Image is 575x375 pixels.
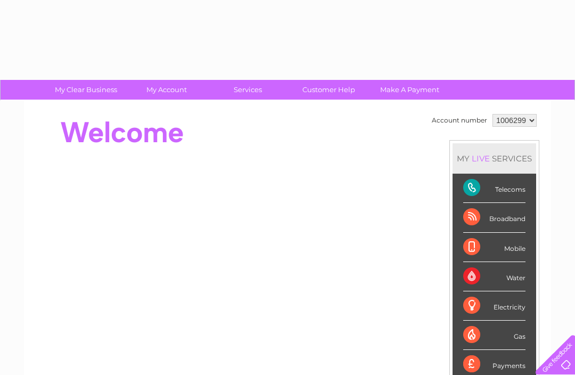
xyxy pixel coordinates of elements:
[470,153,492,164] div: LIVE
[204,80,292,100] a: Services
[463,233,525,262] div: Mobile
[453,143,536,174] div: MY SERVICES
[463,291,525,321] div: Electricity
[463,203,525,232] div: Broadband
[285,80,373,100] a: Customer Help
[463,262,525,291] div: Water
[42,80,130,100] a: My Clear Business
[429,111,490,129] td: Account number
[123,80,211,100] a: My Account
[463,321,525,350] div: Gas
[463,174,525,203] div: Telecoms
[366,80,454,100] a: Make A Payment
